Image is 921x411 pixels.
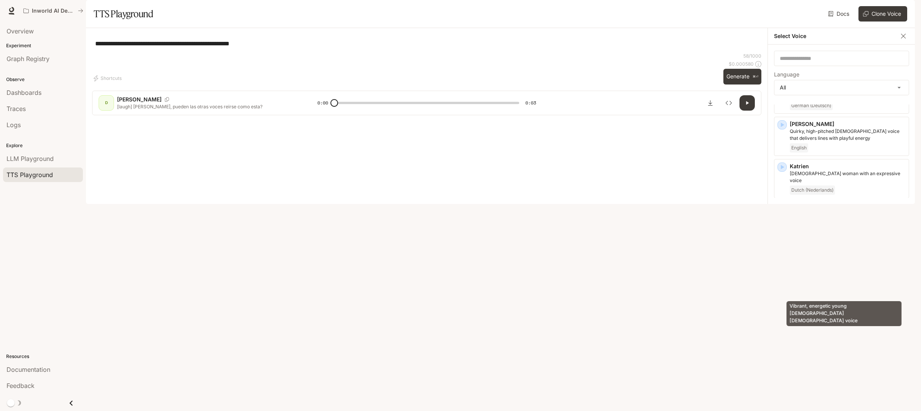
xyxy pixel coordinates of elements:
button: Copy Voice ID [162,97,172,102]
p: Katrien [790,162,906,170]
span: 0:00 [317,99,328,107]
button: All workspaces [20,3,87,18]
p: [PERSON_NAME] [117,96,162,103]
span: 0:03 [525,99,536,107]
button: Clone Voice [858,6,907,22]
span: English [790,143,808,152]
h1: TTS Playground [94,6,153,22]
p: ⌘⏎ [753,75,758,79]
p: Language [774,72,799,77]
p: $ 0.000580 [729,61,754,67]
p: [laugh] [PERSON_NAME], pueden las otras voces reirse como esta? [117,103,299,110]
button: Shortcuts [92,72,125,85]
button: Download audio [703,95,718,111]
div: Vibrant, energetic young [DEMOGRAPHIC_DATA] [DEMOGRAPHIC_DATA] voice [787,301,902,326]
p: Quirky, high-pitched female voice that delivers lines with playful energy [790,128,906,142]
p: [PERSON_NAME] [790,120,906,128]
a: Docs [827,6,852,22]
div: D [100,97,112,109]
button: Generate⌘⏎ [723,69,761,85]
span: Dutch (Nederlands) [790,186,835,195]
p: Inworld AI Demos [32,8,75,14]
span: German (Deutsch) [790,101,833,110]
p: Dutch woman with an expressive voice [790,170,906,184]
p: 58 / 1000 [743,53,761,59]
div: All [774,80,909,95]
button: Inspect [721,95,736,111]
